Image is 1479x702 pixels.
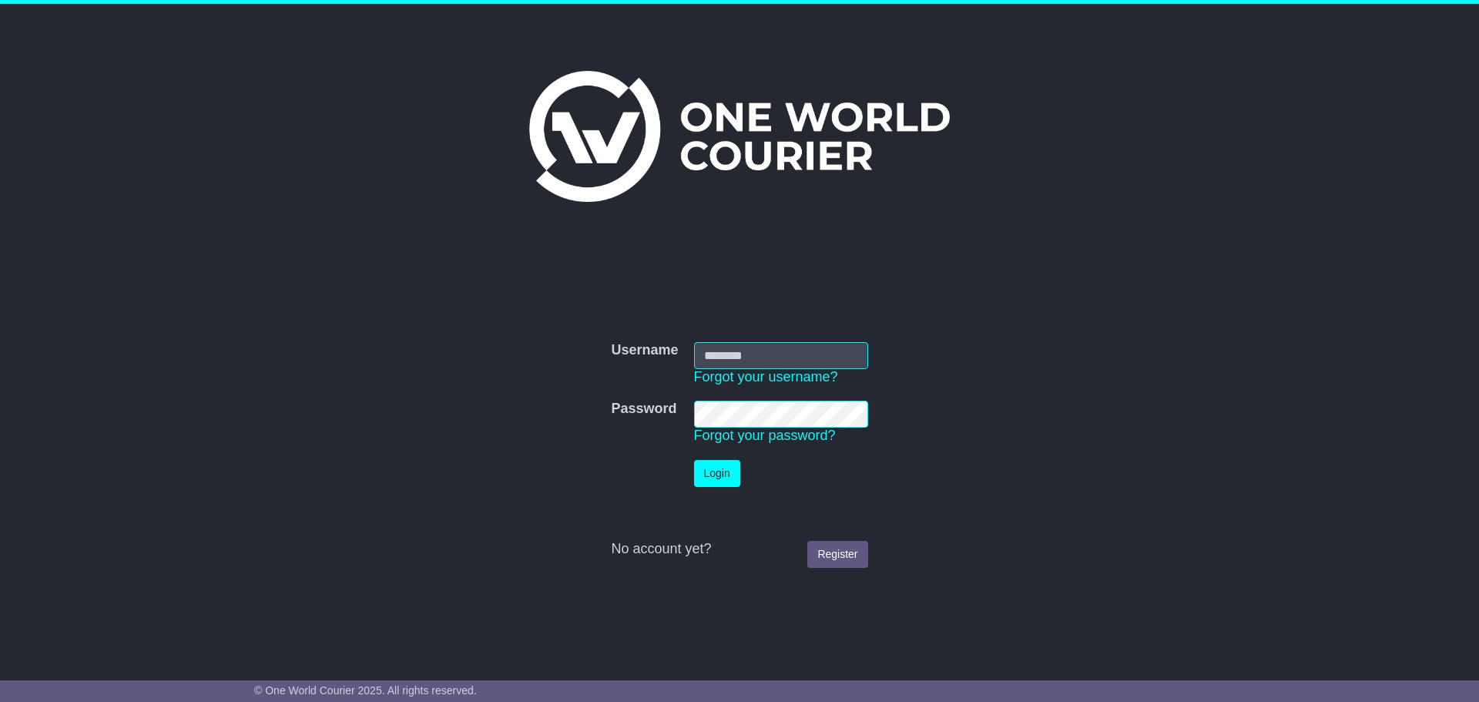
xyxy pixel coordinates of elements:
label: Username [611,342,678,359]
a: Forgot your username? [694,369,838,385]
button: Login [694,460,740,487]
a: Forgot your password? [694,428,836,443]
div: No account yet? [611,541,867,558]
span: © One World Courier 2025. All rights reserved. [254,684,477,697]
img: One World [529,71,950,202]
a: Register [807,541,867,568]
label: Password [611,401,676,418]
